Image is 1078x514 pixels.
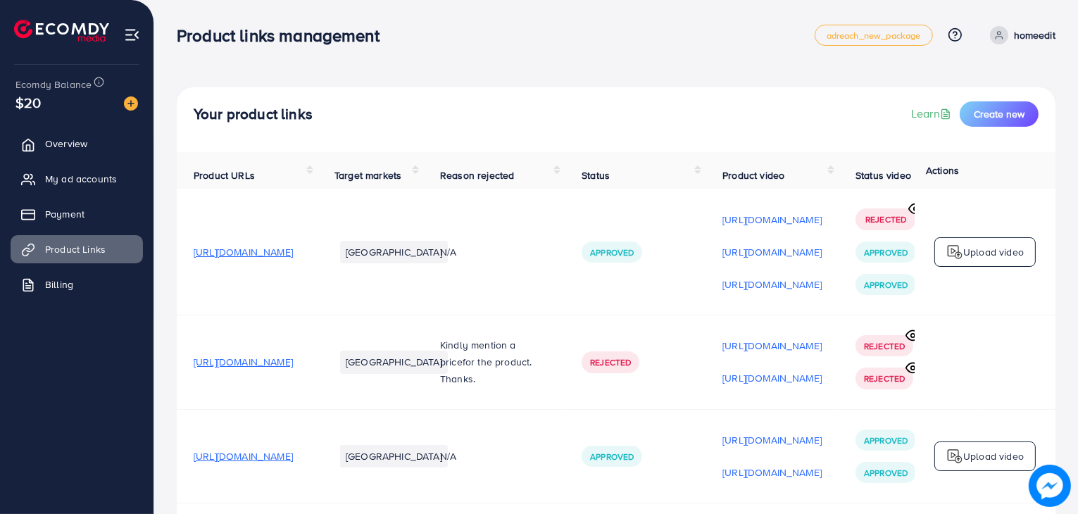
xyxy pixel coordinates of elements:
p: Upload video [963,448,1024,465]
span: My ad accounts [45,172,117,186]
li: [GEOGRAPHIC_DATA] [340,445,448,468]
span: Rejected [864,372,905,384]
img: logo [14,20,109,42]
img: menu [124,27,140,43]
span: Create new [974,107,1024,121]
span: Product video [722,168,784,182]
p: [URL][DOMAIN_NAME] [722,337,822,354]
span: Status video [855,168,911,182]
span: Approved [590,246,634,258]
h4: Your product links [194,106,313,123]
span: Approved [864,467,908,479]
p: Upload video [963,244,1024,261]
a: Learn [911,106,954,122]
p: homeedit [1014,27,1055,44]
span: N/A [440,449,456,463]
span: Approved [590,451,634,463]
span: Billing [45,277,73,292]
p: [URL][DOMAIN_NAME] [722,432,822,449]
span: $20 [15,92,41,113]
a: Overview [11,130,143,158]
a: Billing [11,270,143,299]
span: Approved [864,434,908,446]
span: Product URLs [194,168,255,182]
span: N/A [440,245,456,259]
p: [URL][DOMAIN_NAME] [722,370,822,387]
span: Reason rejected [440,168,514,182]
p: [URL][DOMAIN_NAME] [722,211,822,228]
p: Thanks. [440,370,548,387]
span: adreach_new_package [827,31,921,40]
li: [GEOGRAPHIC_DATA] [340,351,448,373]
button: Create new [960,101,1039,127]
img: image [1029,465,1071,507]
span: Rejected [590,356,631,368]
p: [URL][DOMAIN_NAME] [722,244,822,261]
span: Ecomdy Balance [15,77,92,92]
span: Payment [45,207,84,221]
a: My ad accounts [11,165,143,193]
span: Rejected [865,213,906,225]
img: logo [946,244,963,261]
span: [URL][DOMAIN_NAME] [194,355,293,369]
span: [URL][DOMAIN_NAME] [194,449,293,463]
li: [GEOGRAPHIC_DATA] [340,241,448,263]
span: Actions [926,163,959,177]
span: Product Links [45,242,106,256]
a: Payment [11,200,143,228]
a: homeedit [984,26,1055,44]
p: Kindly mention a price or the product. [440,337,548,370]
img: image [124,96,138,111]
p: [URL][DOMAIN_NAME] [722,464,822,481]
span: f [463,355,465,369]
span: Overview [45,137,87,151]
span: Rejected [864,340,905,352]
span: Status [582,168,610,182]
h3: Product links management [177,25,391,46]
span: Approved [864,246,908,258]
p: [URL][DOMAIN_NAME] [722,276,822,293]
span: Approved [864,279,908,291]
span: Target markets [334,168,401,182]
span: [URL][DOMAIN_NAME] [194,245,293,259]
img: logo [946,448,963,465]
a: Product Links [11,235,143,263]
a: adreach_new_package [815,25,933,46]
